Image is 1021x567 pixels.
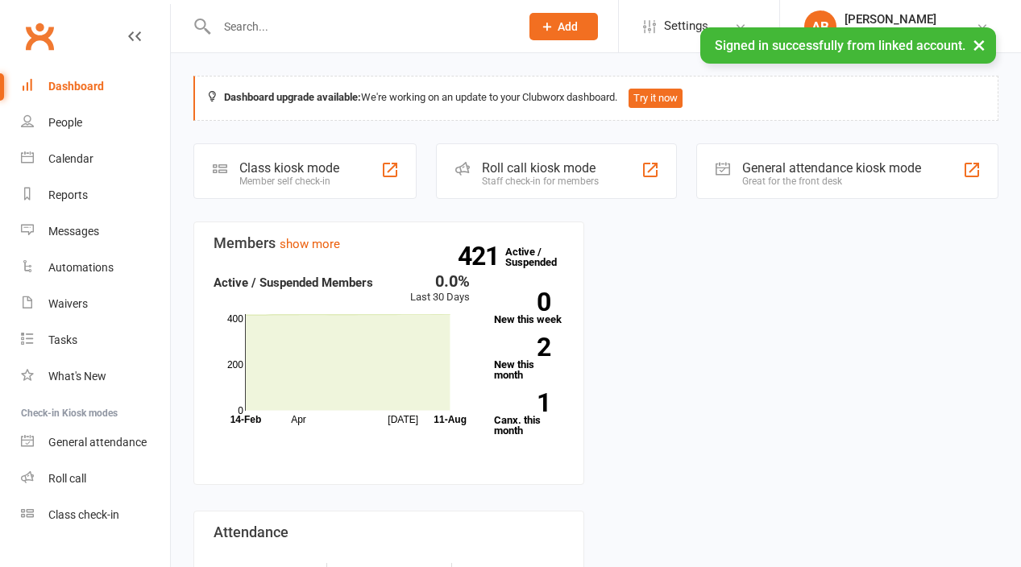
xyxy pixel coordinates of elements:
div: Roll call kiosk mode [482,160,599,176]
div: Reports [48,188,88,201]
button: × [965,27,994,62]
div: [PERSON_NAME] [845,12,936,27]
a: Calendar [21,141,170,177]
button: Try it now [629,89,683,108]
a: Dashboard [21,68,170,105]
a: show more [280,237,340,251]
div: Calendar [48,152,93,165]
div: General attendance [48,436,147,449]
a: Class kiosk mode [21,497,170,533]
a: 2New this month [494,337,563,380]
a: Waivers [21,286,170,322]
a: Clubworx [19,16,60,56]
a: What's New [21,358,170,395]
span: Settings [664,8,708,44]
strong: Active / Suspended Members [214,275,373,290]
div: Class check-in [48,508,119,521]
div: KB Fitness [845,27,936,41]
a: Roll call [21,461,170,497]
div: Waivers [48,297,88,310]
h3: Attendance [214,524,564,540]
div: Class kiosk mode [239,160,339,176]
a: 1Canx. this month [494,393,563,436]
div: Last 30 Days [410,273,470,306]
button: Add [529,13,598,40]
div: Automations [48,261,114,274]
div: Tasks [48,333,77,346]
span: Add [558,20,578,33]
div: Staff check-in for members [482,176,599,187]
a: 421Active / Suspended [505,234,576,279]
div: AB [804,10,836,43]
a: Reports [21,177,170,213]
strong: 2 [494,335,550,359]
strong: Dashboard upgrade available: [224,91,361,103]
div: Roll call [48,472,86,485]
h3: Members [214,235,564,251]
a: Automations [21,250,170,286]
div: Great for the front desk [742,176,921,187]
div: Dashboard [48,80,104,93]
div: General attendance kiosk mode [742,160,921,176]
input: Search... [212,15,509,38]
div: Member self check-in [239,176,339,187]
div: 0.0% [410,273,470,289]
a: 0New this week [494,292,563,325]
span: Signed in successfully from linked account. [715,38,965,53]
div: What's New [48,370,106,383]
strong: 0 [494,290,550,314]
a: People [21,105,170,141]
div: We're working on an update to your Clubworx dashboard. [193,76,998,121]
a: Tasks [21,322,170,358]
strong: 1 [494,391,550,415]
strong: 421 [458,244,505,268]
a: General attendance kiosk mode [21,424,170,461]
div: People [48,116,82,129]
div: Messages [48,225,99,238]
a: Messages [21,213,170,250]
